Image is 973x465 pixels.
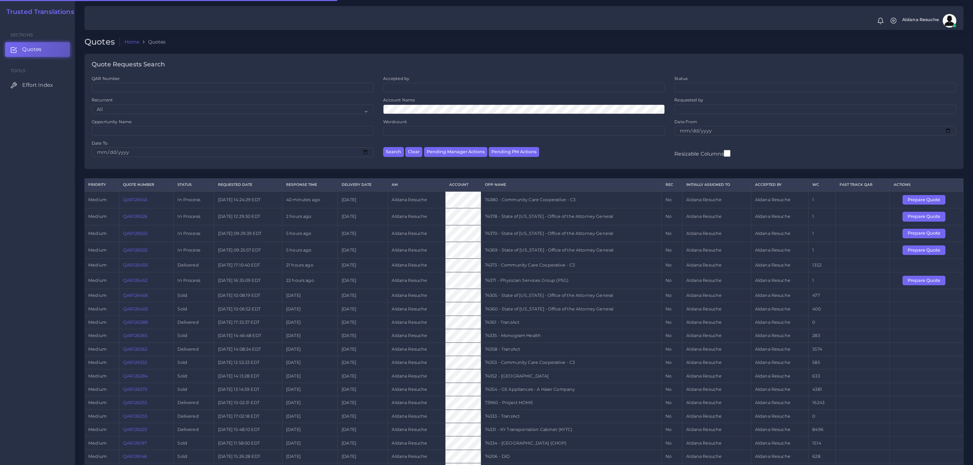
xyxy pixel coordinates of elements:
[123,427,147,432] a: QAR126223
[809,289,835,302] td: 477
[88,247,107,253] span: medium
[214,423,282,436] td: [DATE] 15:48:10 EDT
[282,225,338,242] td: 5 hours ago
[174,410,214,423] td: Delivered
[123,400,147,405] a: QAR126255
[388,242,445,258] td: Aldana Resuche
[214,316,282,329] td: [DATE] 17:33:37 EDT
[125,38,140,45] a: Home
[388,436,445,450] td: Aldana Resuche
[338,396,388,410] td: [DATE]
[481,179,661,191] th: Opp Name
[661,410,682,423] td: No
[214,329,282,342] td: [DATE] 14:46:48 EDT
[661,356,682,369] td: No
[123,320,148,325] a: QAR126388
[338,208,388,225] td: [DATE]
[388,179,445,191] th: AM
[88,347,107,352] span: medium
[123,387,147,392] a: QAR126273
[214,208,282,225] td: [DATE] 12:29:30 EDT
[174,316,214,329] td: Delivered
[214,383,282,396] td: [DATE] 13:14:59 EDT
[661,208,682,225] td: No
[338,179,388,191] th: Delivery Date
[383,97,415,103] label: Account Name
[123,197,147,202] a: QAR126545
[174,242,214,258] td: In Process
[123,454,147,459] a: QAR126146
[481,242,661,258] td: 74369 - State of [US_STATE] - Office of the Attorney General
[445,179,481,191] th: Account
[123,306,148,311] a: QAR126405
[282,450,338,463] td: [DATE]
[388,225,445,242] td: Aldana Resuche
[809,410,835,423] td: 0
[11,68,26,73] span: Tools
[751,396,808,410] td: Aldana Resuche
[661,179,682,191] th: REC
[282,208,338,225] td: 2 hours ago
[481,423,661,436] td: 74331 - KY Transportation Cabinet (KYTC)
[661,329,682,342] td: No
[903,277,950,283] a: Prepare Quote
[338,436,388,450] td: [DATE]
[682,383,751,396] td: Aldana Resuche
[809,436,835,450] td: 1514
[174,208,214,225] td: In Process
[5,78,70,92] a: Effort Index
[751,450,808,463] td: Aldana Resuche
[902,18,939,22] span: Aldana Resuche
[751,383,808,396] td: Aldana Resuche
[809,208,835,225] td: 1
[903,197,950,202] a: Prepare Quote
[661,436,682,450] td: No
[92,140,108,146] label: Date To
[809,302,835,316] td: 400
[682,396,751,410] td: Aldana Resuche
[174,225,214,242] td: In Process
[661,242,682,258] td: No
[174,289,214,302] td: Sold
[123,373,148,379] a: QAR126284
[214,356,282,369] td: [DATE] 12:53:33 EDT
[2,8,74,16] h2: Trusted Translations
[5,42,70,57] a: Quotes
[282,356,338,369] td: [DATE]
[682,369,751,383] td: Aldana Resuche
[119,179,173,191] th: Quote Number
[751,356,808,369] td: Aldana Resuche
[282,191,338,208] td: 40 minutes ago
[22,81,53,89] span: Effort Index
[481,410,661,423] td: 74333 - TranzAct
[751,423,808,436] td: Aldana Resuche
[809,191,835,208] td: 1
[383,147,404,157] button: Search
[481,329,661,342] td: 74335 - Monogram Health
[383,76,410,81] label: Accepted by
[123,247,147,253] a: QAR126502
[174,272,214,289] td: In Process
[682,436,751,450] td: Aldana Resuche
[682,423,751,436] td: Aldana Resuche
[751,225,808,242] td: Aldana Resuche
[174,369,214,383] td: Sold
[338,329,388,342] td: [DATE]
[388,259,445,272] td: Aldana Resuche
[903,195,945,205] button: Prepare Quote
[388,316,445,329] td: Aldana Resuche
[751,191,808,208] td: Aldana Resuche
[214,191,282,208] td: [DATE] 14:24:29 EDT
[751,289,808,302] td: Aldana Resuche
[338,191,388,208] td: [DATE]
[88,400,107,405] span: medium
[809,179,835,191] th: WC
[661,272,682,289] td: No
[724,149,731,158] input: Resizable Columns
[282,423,338,436] td: [DATE]
[282,436,338,450] td: [DATE]
[903,276,945,285] button: Prepare Quote
[174,302,214,316] td: Sold
[751,179,808,191] th: Accepted by
[682,289,751,302] td: Aldana Resuche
